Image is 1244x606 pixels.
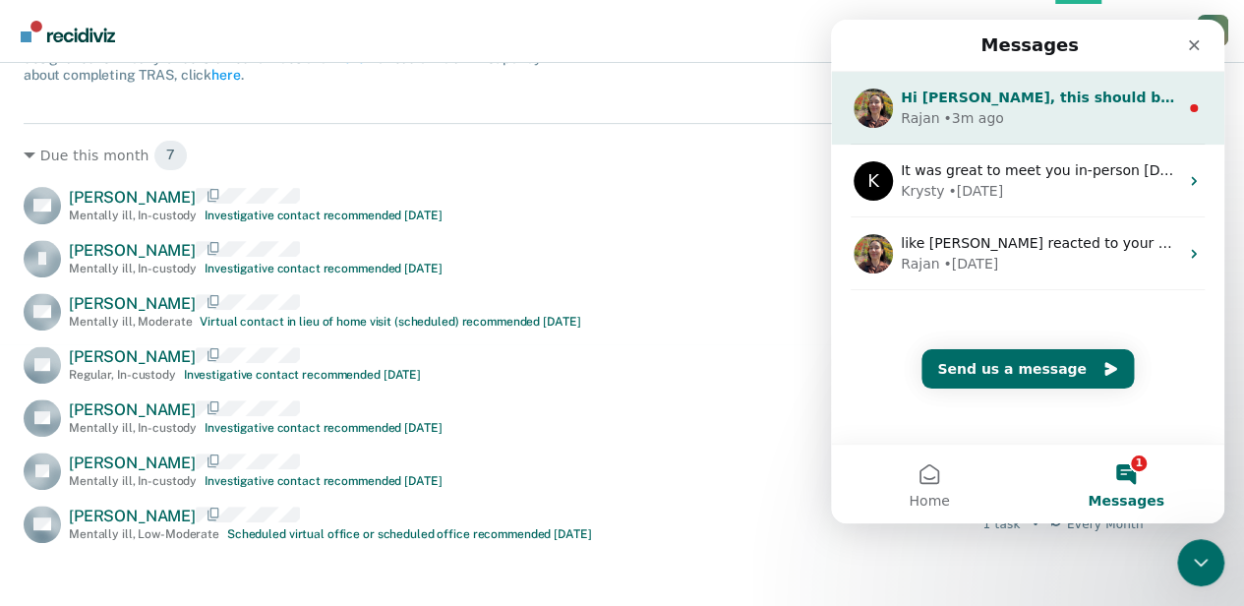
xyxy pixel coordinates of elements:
[257,474,332,488] span: Messages
[69,454,196,472] span: [PERSON_NAME]
[69,400,196,419] span: [PERSON_NAME]
[69,507,196,525] span: [PERSON_NAME]
[70,89,108,109] div: Rajan
[70,215,393,231] span: like [PERSON_NAME] reacted to your message:
[69,315,192,329] div: Mentally ill , Moderate
[1197,15,1228,46] button: Profile dropdown button
[69,188,196,207] span: [PERSON_NAME]
[24,140,1144,171] div: Due this month 7
[69,347,196,366] span: [PERSON_NAME]
[70,70,487,86] span: Hi [PERSON_NAME], this should be fixed now. thanks!
[982,515,1020,533] div: 1 task
[69,527,219,541] div: Mentally ill , Low-Moderate
[69,241,196,260] span: [PERSON_NAME]
[184,368,421,382] div: Investigative contact recommended [DATE]
[69,294,196,313] span: [PERSON_NAME]
[1197,15,1228,46] div: R F
[90,330,303,369] button: Send us a message
[117,161,172,182] div: • [DATE]
[69,209,197,222] div: Mentally ill , In-custody
[1067,515,1144,533] span: Every Month
[205,421,442,435] div: Investigative contact recommended [DATE]
[205,474,442,488] div: Investigative contact recommended [DATE]
[335,50,364,66] a: here
[69,474,197,488] div: Mentally ill , In-custody
[211,67,240,83] a: here
[1177,539,1224,586] iframe: Intercom live chat
[205,262,442,275] div: Investigative contact recommended [DATE]
[70,234,108,255] div: Rajan
[197,425,393,504] button: Messages
[112,234,167,255] div: • [DATE]
[21,21,115,42] img: Recidiviz
[112,89,172,109] div: • 3m ago
[24,1,542,83] span: The clients listed below have upcoming requirements due this month that have not yet been complet...
[205,209,442,222] div: Investigative contact recommended [DATE]
[78,474,118,488] span: Home
[69,262,197,275] div: Mentally ill , In-custody
[831,20,1224,523] iframe: Intercom live chat
[1032,515,1038,533] div: •
[69,368,176,382] div: Regular , In-custody
[200,315,580,329] div: Virtual contact in lieu of home visit (scheduled) recommended [DATE]
[23,142,62,181] div: Profile image for Krysty
[23,214,62,254] img: Profile image for Rajan
[69,421,197,435] div: Mentally ill , In-custody
[153,140,188,171] span: 7
[227,527,591,541] div: Scheduled virtual office or scheduled office recommended [DATE]
[70,161,113,182] div: Krysty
